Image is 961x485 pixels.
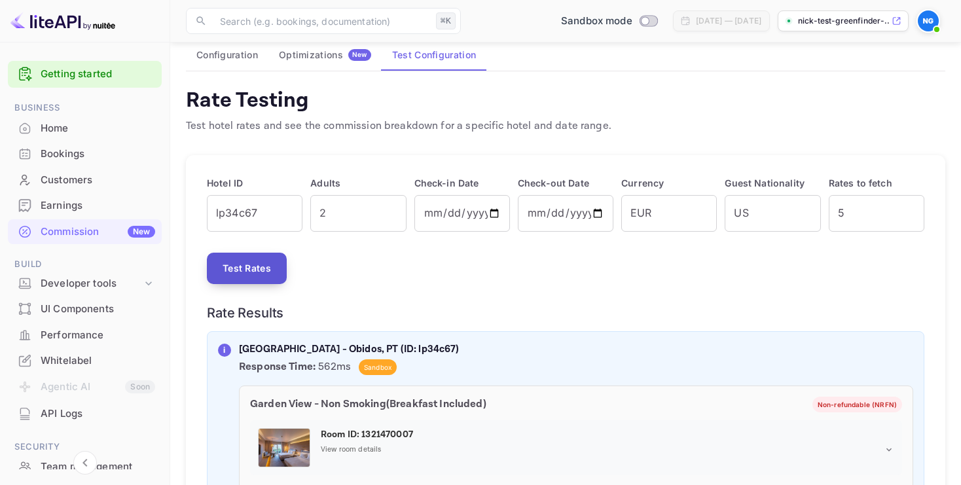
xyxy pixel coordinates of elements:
[207,253,287,284] button: Test Rates
[239,359,913,375] p: 562ms
[321,444,382,456] p: View room details
[8,272,162,295] div: Developer tools
[556,14,662,29] div: Switch to Production mode
[8,401,162,427] div: API Logs
[8,296,162,322] div: UI Components
[41,198,155,213] div: Earnings
[207,305,924,321] h6: Rate Results
[186,39,268,71] button: Configuration
[207,195,302,232] input: e.g., lp1897
[518,176,613,190] p: Check-out Date
[239,360,316,374] strong: Response Time:
[8,141,162,166] a: Bookings
[8,101,162,115] span: Business
[41,121,155,136] div: Home
[8,323,162,348] div: Performance
[186,118,611,134] p: Test hotel rates and see the commission breakdown for a specific hotel and date range.
[8,323,162,347] a: Performance
[310,176,406,190] p: Adults
[8,193,162,219] div: Earnings
[321,444,894,456] div: View room details
[41,276,142,291] div: Developer tools
[8,348,162,372] a: Whitelabel
[321,428,894,442] p: Room ID: 1321470007
[279,49,371,61] div: Optimizations
[8,219,162,243] a: CommissionNew
[621,195,717,232] input: USD
[436,12,456,29] div: ⌘K
[41,225,155,240] div: Commission
[207,176,302,190] p: Hotel ID
[41,406,155,422] div: API Logs
[8,440,162,454] span: Security
[8,348,162,374] div: Whitelabel
[186,87,611,113] h4: Rate Testing
[359,363,397,372] span: Sandbox
[725,195,820,232] input: US
[8,296,162,321] a: UI Components
[259,429,310,467] img: Room
[8,219,162,245] div: CommissionNew
[41,353,155,368] div: Whitelabel
[212,8,431,34] input: Search (e.g. bookings, documentation)
[798,15,889,27] p: nick-test-greenfinder-...
[8,116,162,140] a: Home
[414,176,510,190] p: Check-in Date
[348,50,371,59] span: New
[223,344,225,356] p: i
[10,10,115,31] img: LiteAPI logo
[41,173,155,188] div: Customers
[8,257,162,272] span: Build
[250,397,486,412] p: Garden View - Non Smoking ( Breakfast Included )
[41,147,155,162] div: Bookings
[8,168,162,192] a: Customers
[8,401,162,425] a: API Logs
[829,176,924,190] p: Rates to fetch
[41,67,155,82] a: Getting started
[621,176,717,190] p: Currency
[725,176,820,190] p: Guest Nationality
[561,14,632,29] span: Sandbox mode
[8,454,162,478] a: Team management
[239,342,913,357] p: [GEOGRAPHIC_DATA] - Obidos, PT (ID: lp34c67)
[8,141,162,167] div: Bookings
[128,226,155,238] div: New
[41,302,155,317] div: UI Components
[73,451,97,475] button: Collapse navigation
[8,168,162,193] div: Customers
[8,116,162,141] div: Home
[8,454,162,480] div: Team management
[41,328,155,343] div: Performance
[8,193,162,217] a: Earnings
[8,61,162,88] div: Getting started
[918,10,939,31] img: Nick Test Greenfinder
[41,459,155,475] div: Team management
[382,39,486,71] button: Test Configuration
[696,15,761,27] div: [DATE] — [DATE]
[812,400,902,410] span: Non-refundable (NRFN)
